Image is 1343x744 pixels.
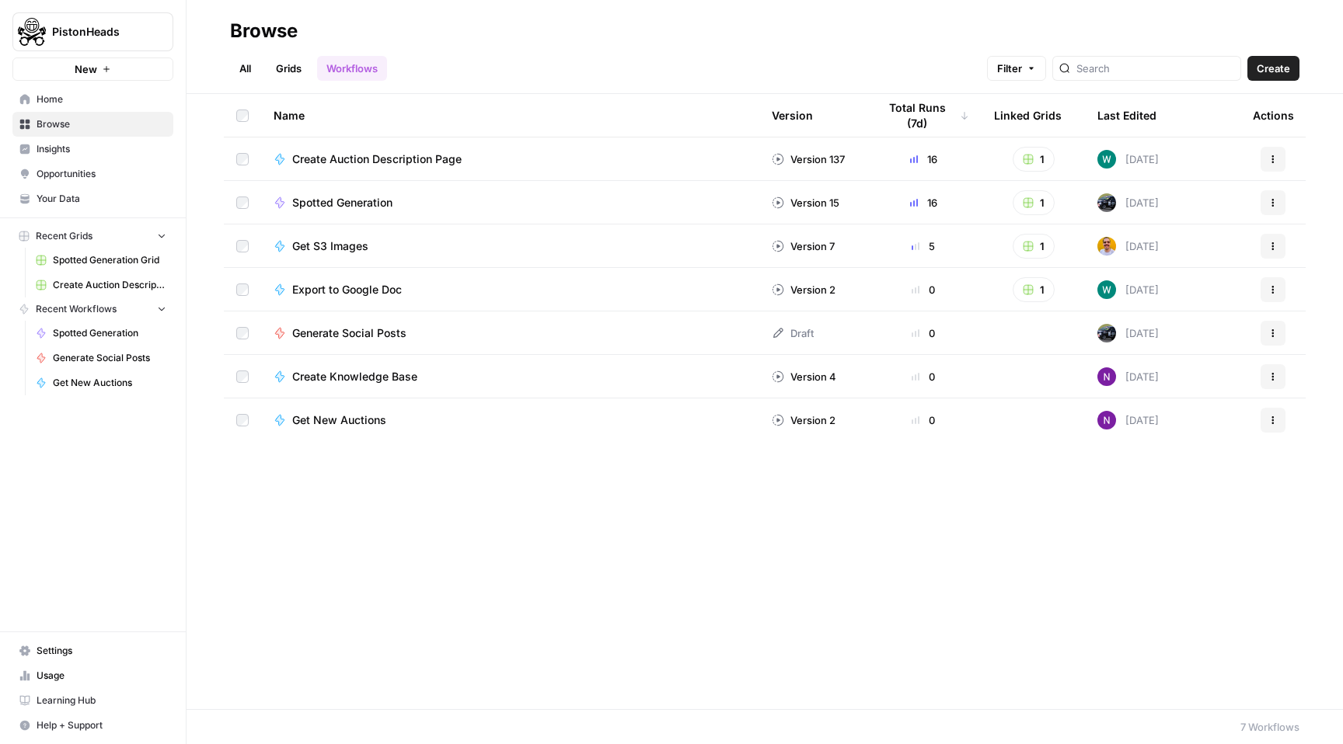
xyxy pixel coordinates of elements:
span: Create Knowledge Base [292,369,417,384]
span: Usage [37,669,166,683]
div: [DATE] [1097,150,1159,169]
span: Generate Social Posts [292,325,406,341]
div: Total Runs (7d) [877,94,969,137]
div: 0 [877,282,969,297]
button: Create [1247,56,1299,81]
div: [DATE] [1097,367,1159,386]
span: Spotted Generation [292,195,392,210]
a: Browse [12,112,173,137]
img: mtm3mwwjid4nvhapkft0keo1ean8 [1097,237,1116,256]
span: Recent Workflows [36,302,117,316]
img: kedmmdess6i2jj5txyq6cw0yj4oc [1097,367,1116,386]
div: Version 7 [772,238,835,254]
div: Draft [772,325,814,341]
a: Usage [12,663,173,688]
a: Spotted Generation [29,321,173,346]
span: Browse [37,117,166,131]
span: Get S3 Images [292,238,368,254]
button: Workspace: PistonHeads [12,12,173,51]
span: Help + Support [37,718,166,732]
a: Generate Social Posts [29,346,173,370]
span: Generate Social Posts [53,351,166,365]
a: Home [12,87,173,112]
img: vaiar9hhcrg879pubqop5lsxqhgw [1097,280,1116,299]
div: Last Edited [1097,94,1156,137]
span: Create [1257,61,1290,76]
a: Your Data [12,186,173,211]
span: Your Data [37,192,166,206]
a: Create Auction Descriptions [29,273,173,297]
span: Home [37,92,166,106]
button: New [12,57,173,81]
img: v50jy79koy92p6vu4htul1svdnm9 [1097,324,1116,342]
div: 5 [877,238,969,254]
a: Generate Social Posts [274,325,747,341]
span: Get New Auctions [53,376,166,390]
div: Version 137 [772,151,845,167]
span: Filter [997,61,1022,76]
a: Get New Auctions [29,370,173,395]
div: [DATE] [1097,237,1159,256]
img: kedmmdess6i2jj5txyq6cw0yj4oc [1097,411,1116,429]
button: 1 [1013,234,1055,259]
div: Name [274,94,747,137]
div: Version [772,94,813,137]
span: Spotted Generation [53,326,166,340]
span: Settings [37,644,166,658]
span: Spotted Generation Grid [53,253,166,267]
span: Get New Auctions [292,412,386,428]
a: Insights [12,137,173,162]
div: Version 2 [772,412,835,428]
div: [DATE] [1097,280,1159,299]
input: Search [1076,61,1234,76]
img: PistonHeads Logo [18,18,46,46]
span: Create Auction Descriptions [53,278,166,292]
div: Browse [230,19,298,43]
div: 16 [877,151,969,167]
span: Export to Google Doc [292,282,402,297]
a: Settings [12,638,173,663]
button: 1 [1013,190,1055,215]
a: Get New Auctions [274,412,747,428]
div: Version 2 [772,282,835,297]
div: [DATE] [1097,411,1159,429]
div: Version 15 [772,195,839,210]
div: Linked Grids [994,94,1062,137]
div: [DATE] [1097,324,1159,342]
span: New [75,61,97,77]
img: v50jy79koy92p6vu4htul1svdnm9 [1097,193,1116,212]
div: 7 Workflows [1240,719,1299,735]
div: 0 [877,412,969,428]
a: Spotted Generation Grid [29,248,173,273]
a: Grids [267,56,311,81]
a: Learning Hub [12,688,173,713]
button: Filter [987,56,1046,81]
a: Get S3 Images [274,238,747,254]
span: Learning Hub [37,694,166,707]
button: Recent Workflows [12,297,173,321]
button: Help + Support [12,713,173,738]
span: PistonHeads [52,24,146,40]
div: Version 4 [772,369,836,384]
a: Spotted Generation [274,195,747,210]
div: [DATE] [1097,193,1159,212]
span: Create Auction Description Page [292,151,462,167]
a: Opportunities [12,162,173,186]
a: Create Auction Description Page [274,151,747,167]
span: Opportunities [37,167,166,181]
div: Actions [1253,94,1294,137]
a: All [230,56,260,81]
div: 16 [877,195,969,210]
button: 1 [1013,277,1055,302]
a: Export to Google Doc [274,282,747,297]
span: Insights [37,142,166,156]
div: 0 [877,325,969,341]
div: 0 [877,369,969,384]
a: Create Knowledge Base [274,369,747,384]
button: Recent Grids [12,224,173,248]
button: 1 [1013,147,1055,172]
span: Recent Grids [36,229,92,243]
a: Workflows [317,56,387,81]
img: vaiar9hhcrg879pubqop5lsxqhgw [1097,150,1116,169]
